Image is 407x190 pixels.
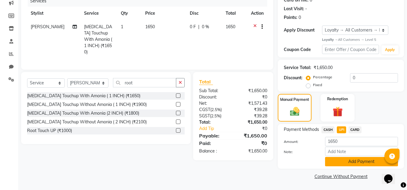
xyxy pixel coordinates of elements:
[327,96,348,102] label: Redemption
[27,128,72,134] div: Root Touch UP (₹1000)
[195,100,233,107] div: Net:
[233,113,272,119] div: ₹39.28
[233,88,272,94] div: ₹1,650.00
[305,6,307,12] div: -
[211,113,220,118] span: 2.5%
[284,65,311,71] div: Service Total:
[84,24,112,55] span: [MEDICAL_DATA] Touchup With Amonia ( 1 INCH) (₹1650)
[284,14,297,21] div: Points:
[31,24,64,29] span: [PERSON_NAME]
[195,94,233,100] div: Discount:
[233,132,272,139] div: ₹1,650.00
[195,119,233,125] div: Total:
[284,6,304,12] div: Last Visit:
[195,125,240,132] a: Add Tip
[279,139,320,144] label: Amount:
[195,132,233,139] div: Payable:
[142,7,186,20] th: Price
[284,75,302,81] div: Discount:
[322,37,398,42] div: All Customers → Level 5
[80,7,117,20] th: Service
[325,137,398,146] input: Amount
[145,24,155,29] span: 1650
[199,79,213,85] span: Total
[299,14,301,21] div: 0
[381,45,399,54] button: Apply
[280,97,309,102] label: Manual Payment
[195,140,233,147] div: Paid:
[330,105,346,118] img: _gift.svg
[233,140,272,147] div: ₹0
[222,7,248,20] th: Total
[117,7,142,20] th: Qty
[199,113,210,119] span: SGST
[287,106,302,117] img: _cash.svg
[382,166,401,184] iframe: chat widget
[240,125,272,132] div: ₹0
[279,149,320,155] label: Note:
[313,82,322,88] label: Fixed
[314,65,333,71] div: ₹1,650.00
[321,126,334,133] span: CASH
[233,148,272,154] div: ₹1,650.00
[113,78,176,87] input: Search or Scan
[186,7,222,20] th: Disc
[199,107,210,112] span: CGST
[27,101,147,108] div: [MEDICAL_DATA] Touchup Without Amonia ( 1 INCH) (₹1900)
[247,7,267,20] th: Action
[27,119,147,125] div: [MEDICAL_DATA] Touchup Without Amonia ( 2 INCH) (₹2100)
[337,126,346,133] span: UPI
[279,173,403,180] a: Continue Without Payment
[284,47,322,53] div: Coupon Code
[233,100,272,107] div: ₹1,571.43
[233,94,272,100] div: ₹0
[226,24,235,29] span: 1650
[349,126,362,133] span: CARD
[27,110,139,116] div: [MEDICAL_DATA] Touchup With Amonia (2 INCH) (₹1800)
[284,126,319,133] span: Payment Methods
[322,38,338,42] strong: Loyalty →
[195,107,233,113] div: ( )
[233,107,272,113] div: ₹39.28
[322,45,379,54] input: Enter Offer / Coupon Code
[284,27,322,33] div: Apply Discount
[27,93,140,99] div: [MEDICAL_DATA] Touchup With Amonia ( 1 INCH) (₹1650)
[27,7,80,20] th: Stylist
[190,24,196,30] span: 0 F
[198,24,199,30] span: |
[121,24,123,29] span: 1
[325,157,398,166] button: Add Payment
[202,24,209,30] span: 0 %
[313,74,332,80] label: Percentage
[195,88,233,94] div: Sub Total:
[211,107,221,112] span: 2.5%
[195,113,233,119] div: ( )
[325,147,398,156] input: Add Note
[195,148,233,154] div: Balance :
[233,119,272,125] div: ₹1,650.00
